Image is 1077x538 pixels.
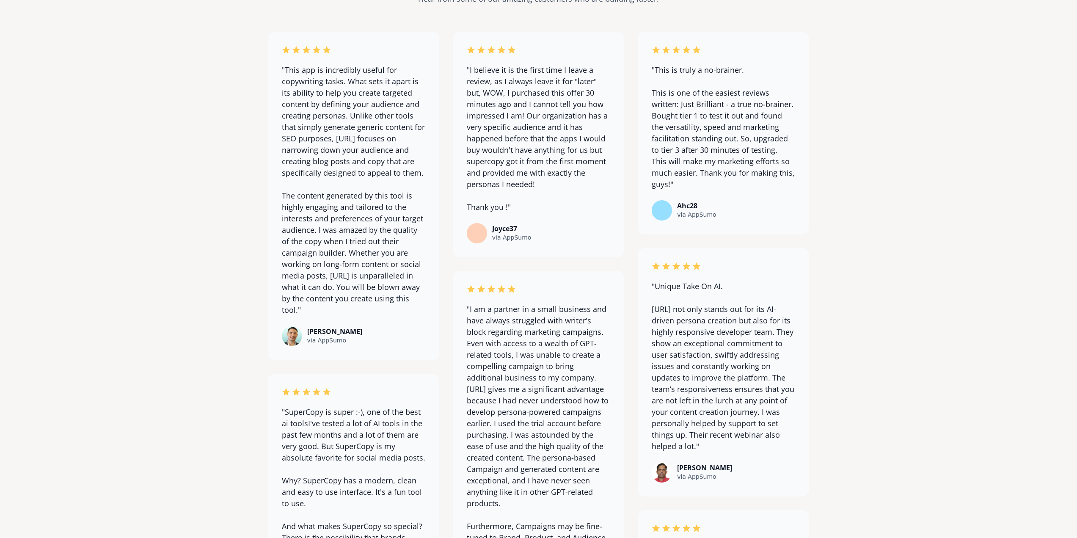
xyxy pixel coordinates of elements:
div: via AppSumo [492,233,532,242]
div: Joyce37 [492,225,532,233]
div: via AppSumo [677,472,732,481]
div: via AppSumo [307,336,362,345]
div: "This app is incredibly useful for copywriting tasks. What sets it apart is its ability to help y... [282,64,425,316]
div: [PERSON_NAME] [677,464,732,472]
div: Ahc28 [677,202,716,210]
div: "Unique Take On AI. [URL] not only stands out for its AI-driven persona creation but also for its... [652,281,795,452]
div: "I believe it is the first time I leave a review, as I always leave it for "later" but, WOW, I pu... [467,64,610,213]
div: [PERSON_NAME] [307,328,362,336]
div: via AppSumo [677,210,716,219]
div: "This is truly a no-brainer. ‍ This is one of the easiest reviews written: Just Brilliant - a tru... [652,64,795,190]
